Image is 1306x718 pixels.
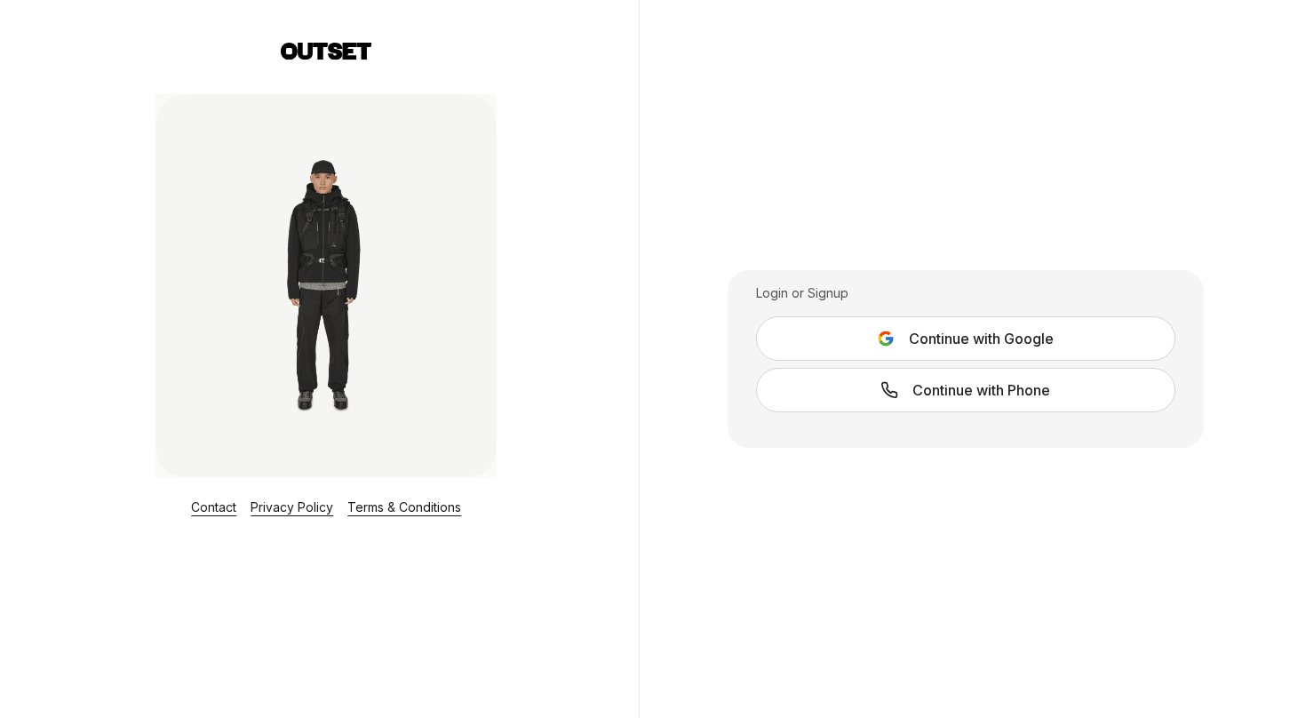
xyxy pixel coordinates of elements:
a: Continue with Phone [756,368,1175,412]
img: Login Layout Image [155,93,497,477]
button: Continue with Google [756,316,1175,361]
a: Privacy Policy [251,499,333,515]
div: Login or Signup [756,284,1175,302]
span: Continue with Phone [912,379,1050,401]
a: Contact [191,499,236,515]
a: Terms & Conditions [347,499,461,515]
span: Continue with Google [909,328,1054,349]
